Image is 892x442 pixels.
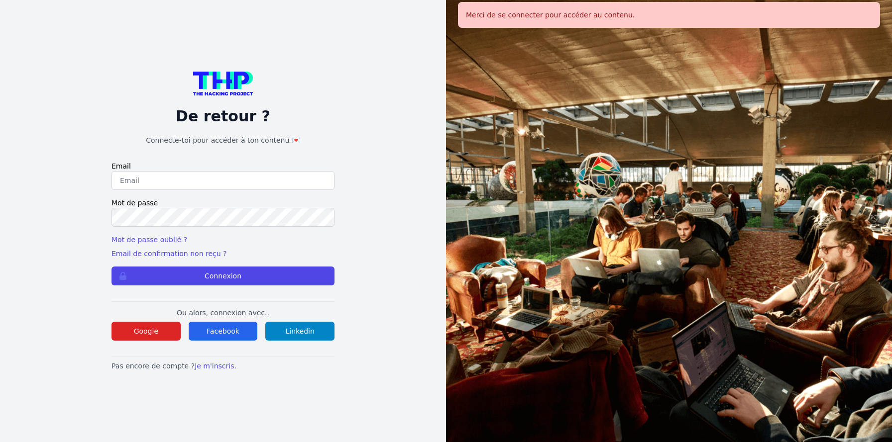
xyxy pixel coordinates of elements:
[111,171,334,190] input: Email
[195,362,236,370] a: Je m'inscris.
[111,236,187,244] a: Mot de passe oublié ?
[458,2,880,28] div: Merci de se connecter pour accéder au contenu.
[111,250,226,258] a: Email de confirmation non reçu ?
[111,198,334,208] label: Mot de passe
[193,72,253,95] img: logo
[111,135,334,145] h1: Connecte-toi pour accéder à ton contenu 💌
[111,107,334,125] p: De retour ?
[111,161,334,171] label: Email
[111,266,334,285] button: Connexion
[189,322,258,341] button: Facebook
[265,322,334,341] button: Linkedin
[111,308,334,318] p: Ou alors, connexion avec..
[111,361,334,371] p: Pas encore de compte ?
[111,322,181,341] button: Google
